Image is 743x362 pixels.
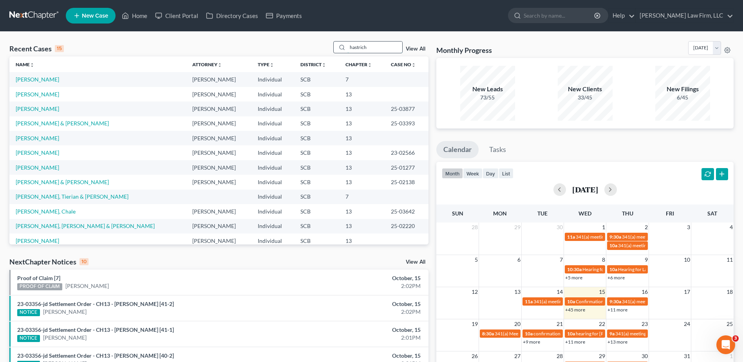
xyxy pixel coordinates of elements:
[385,160,428,175] td: 25-01277
[641,287,649,297] span: 16
[598,351,606,361] span: 29
[641,351,649,361] span: 30
[345,62,372,67] a: Chapterunfold_more
[729,351,734,361] span: 1
[202,9,262,23] a: Directory Cases
[9,44,64,53] div: Recent Cases
[609,299,621,304] span: 9:30a
[339,101,385,116] td: 13
[385,116,428,131] td: 25-03393
[251,145,295,160] td: Individual
[523,339,540,345] a: +9 more
[16,223,155,229] a: [PERSON_NAME], [PERSON_NAME] & [PERSON_NAME]
[471,351,479,361] span: 26
[463,168,483,179] button: week
[339,145,385,160] td: 13
[726,287,734,297] span: 18
[567,266,582,272] span: 10:30a
[65,282,109,290] a: [PERSON_NAME]
[483,168,499,179] button: day
[559,255,564,264] span: 7
[622,299,698,304] span: 341(a) meeting for [PERSON_NAME]
[294,116,339,131] td: SCB
[294,190,339,204] td: SCB
[339,160,385,175] td: 13
[644,255,649,264] span: 9
[262,9,306,23] a: Payments
[482,331,494,337] span: 8:30a
[567,299,575,304] span: 10a
[43,334,87,342] a: [PERSON_NAME]
[186,72,251,87] td: [PERSON_NAME]
[513,223,521,232] span: 29
[683,351,691,361] span: 31
[493,210,507,217] span: Mon
[17,275,60,281] a: Proof of Claim [7]
[294,72,339,87] td: SCB
[322,63,326,67] i: unfold_more
[598,287,606,297] span: 15
[513,319,521,329] span: 20
[436,45,492,55] h3: Monthly Progress
[601,223,606,232] span: 1
[525,331,533,337] span: 10a
[151,9,202,23] a: Client Portal
[609,266,617,272] span: 10a
[471,287,479,297] span: 12
[16,237,59,244] a: [PERSON_NAME]
[118,9,151,23] a: Home
[291,326,421,334] div: October, 15
[460,85,515,94] div: New Leads
[565,307,585,313] a: +45 more
[294,87,339,101] td: SCB
[339,190,385,204] td: 7
[217,63,222,67] i: unfold_more
[609,243,617,248] span: 10a
[615,331,691,337] span: 341(a) meeting for [PERSON_NAME]
[294,204,339,219] td: SCB
[347,42,402,53] input: Search by name...
[578,210,591,217] span: Wed
[291,274,421,282] div: October, 15
[636,9,733,23] a: [PERSON_NAME] Law Firm, LLC
[294,175,339,189] td: SCB
[186,145,251,160] td: [PERSON_NAME]
[291,334,421,342] div: 2:01PM
[524,8,595,23] input: Search by name...
[411,63,416,67] i: unfold_more
[186,204,251,219] td: [PERSON_NAME]
[251,190,295,204] td: Individual
[385,145,428,160] td: 23-02566
[391,62,416,67] a: Case Nounfold_more
[258,62,274,67] a: Typeunfold_more
[251,233,295,248] td: Individual
[460,94,515,101] div: 73/55
[726,319,734,329] span: 25
[16,179,109,185] a: [PERSON_NAME] & [PERSON_NAME]
[291,308,421,316] div: 2:02PM
[385,219,428,233] td: 25-02220
[16,105,59,112] a: [PERSON_NAME]
[339,175,385,189] td: 13
[385,101,428,116] td: 25-03877
[537,210,548,217] span: Tue
[716,335,735,354] iframe: Intercom live chat
[565,275,582,281] a: +5 more
[601,255,606,264] span: 8
[339,131,385,145] td: 13
[186,116,251,131] td: [PERSON_NAME]
[558,85,613,94] div: New Clients
[17,309,40,316] div: NOTICE
[644,223,649,232] span: 2
[686,223,691,232] span: 3
[471,319,479,329] span: 19
[30,63,34,67] i: unfold_more
[618,243,694,248] span: 341(a) meeting for [PERSON_NAME]
[436,141,479,158] a: Calendar
[251,116,295,131] td: Individual
[269,63,274,67] i: unfold_more
[576,234,651,240] span: 341(a) meeting for [PERSON_NAME]
[186,219,251,233] td: [PERSON_NAME]
[251,204,295,219] td: Individual
[618,266,685,272] span: Hearing for La [PERSON_NAME]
